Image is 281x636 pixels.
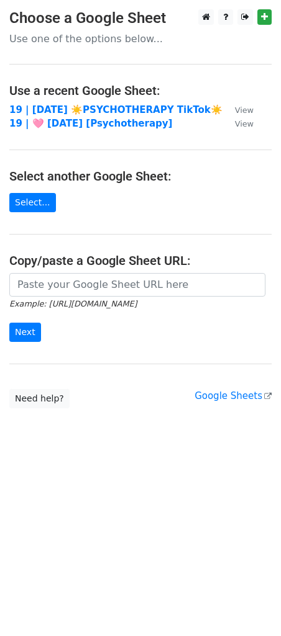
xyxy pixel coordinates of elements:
h4: Copy/paste a Google Sheet URL: [9,253,272,268]
a: 19 | [DATE] ☀️PSYCHOTHERAPY TikTok☀️ [9,104,223,115]
small: View [235,119,254,128]
small: View [235,105,254,115]
h3: Choose a Google Sheet [9,9,272,27]
h4: Select another Google Sheet: [9,169,272,184]
input: Next [9,323,41,342]
p: Use one of the options below... [9,32,272,45]
a: View [223,104,254,115]
a: 19 | 🩷 [DATE] [Psychotherapy] [9,118,172,129]
a: Google Sheets [195,390,272,401]
a: Need help? [9,389,70,408]
h4: Use a recent Google Sheet: [9,83,272,98]
a: Select... [9,193,56,212]
input: Paste your Google Sheet URL here [9,273,265,297]
small: Example: [URL][DOMAIN_NAME] [9,299,137,308]
a: View [223,118,254,129]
